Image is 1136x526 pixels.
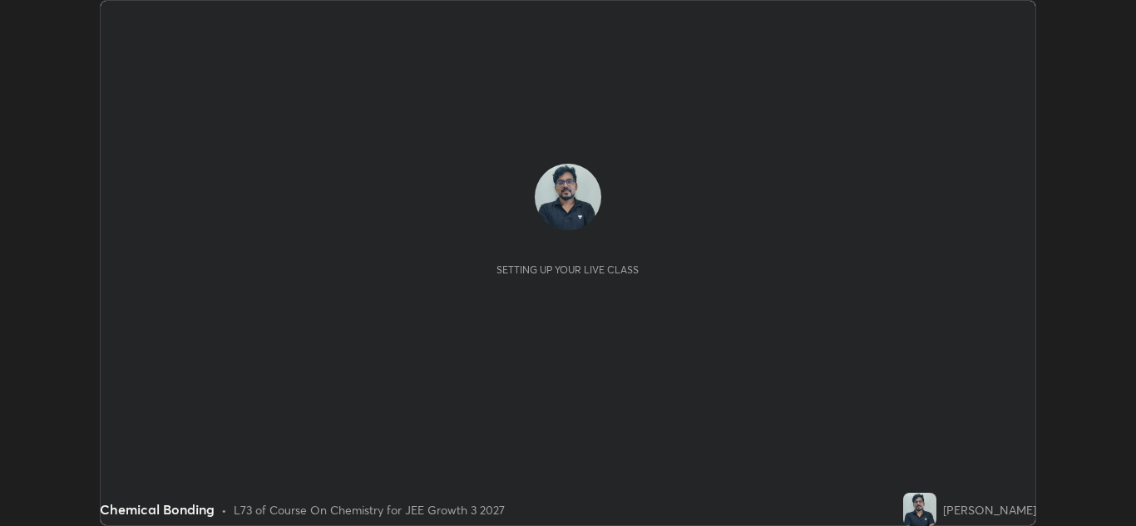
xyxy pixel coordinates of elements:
[535,164,601,230] img: c438d33b5f8f45deb8631a47d5d110ef.jpg
[234,501,505,519] div: L73 of Course On Chemistry for JEE Growth 3 2027
[496,263,639,276] div: Setting up your live class
[903,493,936,526] img: c438d33b5f8f45deb8631a47d5d110ef.jpg
[100,499,215,519] div: Chemical Bonding
[221,501,227,519] div: •
[943,501,1036,519] div: [PERSON_NAME]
